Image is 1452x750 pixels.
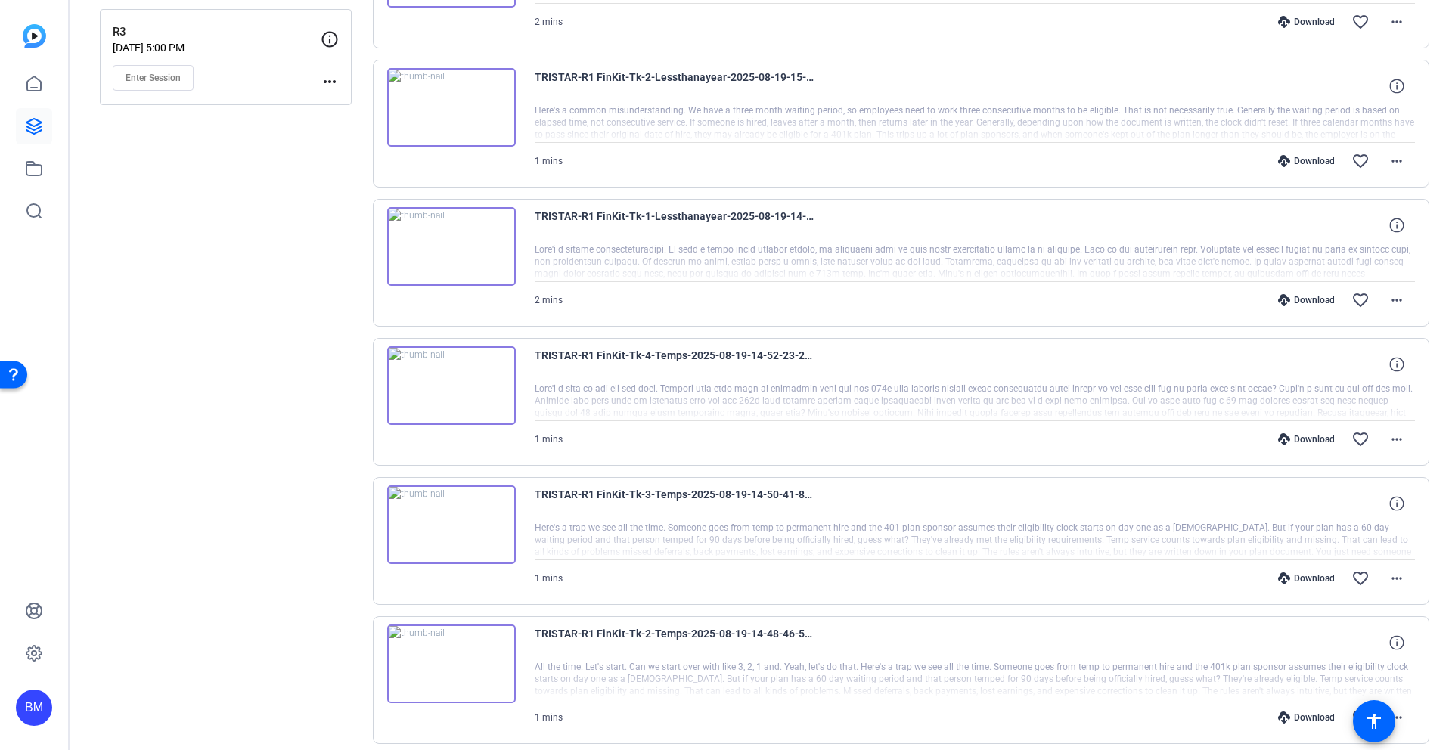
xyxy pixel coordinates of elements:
[1351,291,1370,309] mat-icon: favorite_border
[1351,430,1370,448] mat-icon: favorite_border
[535,68,814,104] span: TRISTAR-R1 FinKit-Tk-2-Lessthanayear-2025-08-19-15-00-11-983-0
[1270,433,1342,445] div: Download
[535,17,563,27] span: 2 mins
[535,207,814,243] span: TRISTAR-R1 FinKit-Tk-1-Lessthanayear-2025-08-19-14-55-20-051-0
[1270,16,1342,28] div: Download
[1388,291,1406,309] mat-icon: more_horiz
[535,434,563,445] span: 1 mins
[1351,569,1370,587] mat-icon: favorite_border
[321,73,339,91] mat-icon: more_horiz
[387,207,516,286] img: thumb-nail
[1388,13,1406,31] mat-icon: more_horiz
[1270,711,1342,724] div: Download
[1388,430,1406,448] mat-icon: more_horiz
[535,346,814,383] span: TRISTAR-R1 FinKit-Tk-4-Temps-2025-08-19-14-52-23-234-0
[535,295,563,305] span: 2 mins
[387,346,516,425] img: thumb-nail
[113,23,321,41] p: R3
[535,156,563,166] span: 1 mins
[1388,152,1406,170] mat-icon: more_horiz
[1351,152,1370,170] mat-icon: favorite_border
[1388,708,1406,727] mat-icon: more_horiz
[113,42,321,54] p: [DATE] 5:00 PM
[16,690,52,726] div: BM
[387,624,516,703] img: thumb-nail
[23,24,46,48] img: blue-gradient.svg
[1270,294,1342,306] div: Download
[535,624,814,661] span: TRISTAR-R1 FinKit-Tk-2-Temps-2025-08-19-14-48-46-516-0
[1270,572,1342,584] div: Download
[535,573,563,584] span: 1 mins
[1365,712,1383,730] mat-icon: accessibility
[1388,569,1406,587] mat-icon: more_horiz
[1270,155,1342,167] div: Download
[1351,708,1370,727] mat-icon: favorite_border
[535,485,814,522] span: TRISTAR-R1 FinKit-Tk-3-Temps-2025-08-19-14-50-41-819-0
[387,68,516,147] img: thumb-nail
[126,72,181,84] span: Enter Session
[113,65,194,91] button: Enter Session
[535,712,563,723] span: 1 mins
[1351,13,1370,31] mat-icon: favorite_border
[387,485,516,564] img: thumb-nail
